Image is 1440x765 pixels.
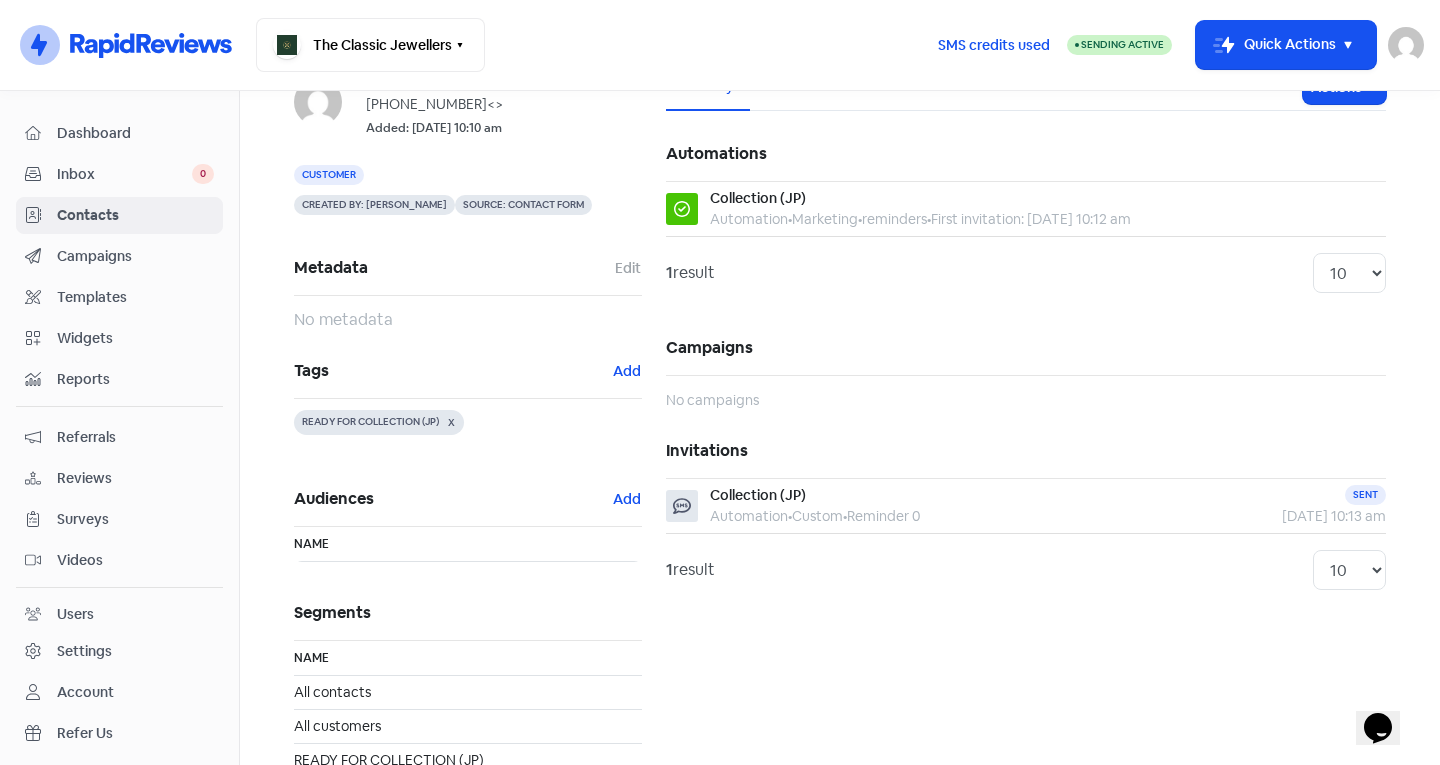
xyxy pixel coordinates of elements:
button: Quick Actions [1196,21,1376,69]
b: • [788,507,792,525]
span: SMS credits used [938,35,1050,56]
span: Templates [57,287,214,308]
span: Surveys [57,509,214,530]
div: [PHONE_NUMBER] [366,94,642,115]
button: The Classic Jewellers [256,18,485,72]
span: Created by: [PERSON_NAME] [294,195,455,215]
span: All contacts [294,683,371,701]
span: Metadata [294,253,614,283]
div: Automation Custom Reminder 0 [710,506,920,527]
a: Account [16,674,223,711]
a: Settings [16,633,223,670]
span: First invitation: [DATE] 10:12 am [931,210,1131,228]
span: Customer [294,165,364,185]
a: Reviews [16,460,223,497]
div: No metadata [294,308,642,332]
h5: Segments [294,586,642,640]
iframe: chat widget [1356,685,1420,745]
span: reminders [862,210,927,228]
div: [DATE] 10:13 am [1170,506,1386,527]
span: Reports [57,369,214,390]
a: Inbox 0 [16,156,223,193]
span: <> [487,95,503,113]
span: READY FOR COLLECTION (JP) [302,415,439,428]
div: result [666,261,715,285]
strong: 1 [666,262,673,283]
a: Users [16,596,223,633]
div: Collection (JP) [710,188,806,209]
a: Refer Us [16,715,223,752]
strong: 1 [666,559,673,580]
span: Widgets [57,328,214,349]
a: SMS credits used [921,33,1067,54]
a: Surveys [16,501,223,538]
span: Referrals [57,427,214,448]
th: Name [294,641,642,676]
span: Refer Us [57,723,214,744]
span: Campaigns [57,246,214,267]
span: No campaigns [666,391,759,409]
span: Reviews [57,468,214,489]
b: • [927,210,931,228]
a: Widgets [16,320,223,357]
a: Campaigns [16,238,223,275]
span: 0 [192,164,214,184]
b: • [788,210,792,228]
th: Name [294,527,642,562]
a: Referrals [16,419,223,456]
a: Templates [16,279,223,316]
span: Contacts [57,205,214,226]
button: Add [612,360,642,383]
a: Sending Active [1067,33,1172,57]
span: All customers [294,717,381,735]
a: Dashboard [16,115,223,152]
span: Collection (JP) [710,486,806,504]
h5: Invitations [666,424,1386,478]
span: Sending Active [1081,38,1164,51]
span: Marketing [792,210,858,228]
a: Reports [16,361,223,398]
button: X [439,410,464,435]
a: Videos [16,542,223,579]
span: Tags [294,356,612,386]
span: Dashboard [57,123,214,144]
a: Contacts [16,197,223,234]
div: Settings [57,641,112,662]
span: Inbox [57,164,192,185]
img: d41d8cd98f00b204e9800998ecf8427e [294,78,342,126]
b: • [858,210,862,228]
span: Source: Contact form [455,195,592,215]
div: Account [57,682,114,703]
h5: Campaigns [666,321,1386,375]
img: User [1388,27,1424,63]
b: • [843,507,847,525]
div: Sent [1345,485,1386,505]
span: Videos [57,550,214,571]
span: Automation [710,210,788,228]
span: Audiences [294,484,612,514]
small: Added: [DATE] 10:10 am [366,119,502,138]
div: result [666,558,715,582]
button: Add [612,488,642,511]
div: Users [57,604,94,625]
h5: Automations [666,127,1386,181]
